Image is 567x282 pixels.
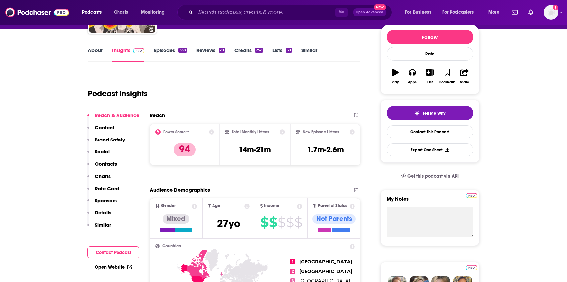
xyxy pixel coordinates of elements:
[95,173,111,179] p: Charts
[466,192,477,198] a: Pro website
[234,47,263,62] a: Credits252
[219,48,225,53] div: 20
[150,112,165,118] h2: Reach
[438,7,484,18] button: open menu
[196,7,335,18] input: Search podcasts, credits, & more...
[278,217,285,228] span: $
[178,48,187,53] div: 338
[356,11,383,14] span: Open Advanced
[526,7,536,18] a: Show notifications dropdown
[77,7,110,18] button: open menu
[87,173,111,185] button: Charts
[442,8,474,17] span: For Podcasters
[5,6,69,19] img: Podchaser - Follow, Share and Rate Podcasts
[136,7,173,18] button: open menu
[401,7,440,18] button: open menu
[544,5,558,20] button: Show profile menu
[95,137,125,143] p: Brand Safety
[299,259,352,265] span: [GEOGRAPHIC_DATA]
[95,185,119,192] p: Rate Card
[133,48,145,53] img: Podchaser Pro
[87,209,111,222] button: Details
[212,204,220,208] span: Age
[87,124,114,137] button: Content
[456,64,473,88] button: Share
[286,217,294,228] span: $
[87,112,139,124] button: Reach & Audience
[88,89,148,99] h1: Podcast Insights
[466,193,477,198] img: Podchaser Pro
[87,197,117,210] button: Sponsors
[387,143,473,156] button: Export One-Sheet
[95,112,139,118] p: Reach & Audience
[408,80,417,84] div: Apps
[509,7,520,18] a: Show notifications dropdown
[303,130,339,134] h2: New Episode Listens
[95,161,117,167] p: Contacts
[87,161,117,173] button: Contacts
[286,48,292,53] div: 60
[232,130,269,134] h2: Total Monthly Listens
[95,264,132,270] a: Open Website
[161,204,176,208] span: Gender
[95,209,111,216] p: Details
[407,173,459,179] span: Get this podcast via API
[150,187,210,193] h2: Audience Demographics
[95,148,110,155] p: Social
[439,80,455,84] div: Bookmark
[114,8,128,17] span: Charts
[112,47,145,62] a: InsightsPodchaser Pro
[484,7,508,18] button: open menu
[95,124,114,131] p: Content
[387,47,473,61] div: Rate
[87,137,125,149] button: Brand Safety
[95,197,117,204] p: Sponsors
[87,246,139,258] button: Contact Podcast
[405,8,431,17] span: For Business
[307,145,344,155] h3: 1.7m-2.6m
[460,80,469,84] div: Share
[301,47,317,62] a: Similar
[162,244,181,248] span: Countries
[414,111,420,116] img: tell me why sparkle
[392,80,399,84] div: Play
[544,5,558,20] img: User Profile
[294,217,302,228] span: $
[387,125,473,138] a: Contact This Podcast
[387,64,404,88] button: Play
[87,148,110,161] button: Social
[318,204,347,208] span: Parental Status
[466,264,477,270] a: Pro website
[387,30,473,44] button: Follow
[82,8,102,17] span: Podcasts
[163,130,189,134] h2: Power Score™
[335,8,348,17] span: ⌘ K
[422,111,445,116] span: Tell Me Why
[110,7,132,18] a: Charts
[239,145,271,155] h3: 14m-21m
[264,204,279,208] span: Income
[466,265,477,270] img: Podchaser Pro
[141,8,165,17] span: Monitoring
[217,217,240,230] span: 27 yo
[553,5,558,10] svg: Add a profile image
[396,168,464,184] a: Get this podcast via API
[404,64,421,88] button: Apps
[95,222,111,228] p: Similar
[87,222,111,234] button: Similar
[427,80,433,84] div: List
[88,47,103,62] a: About
[353,8,386,16] button: Open AdvancedNew
[290,259,295,264] span: 1
[387,106,473,120] button: tell me why sparkleTell Me Why
[174,143,196,156] p: 94
[184,5,398,20] div: Search podcasts, credits, & more...
[439,64,456,88] button: Bookmark
[260,217,268,228] span: $
[163,214,189,224] div: Mixed
[544,5,558,20] span: Logged in as rowan.sullivan
[421,64,438,88] button: List
[154,47,187,62] a: Episodes338
[272,47,292,62] a: Lists60
[387,196,473,207] label: My Notes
